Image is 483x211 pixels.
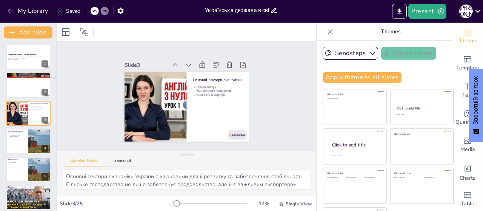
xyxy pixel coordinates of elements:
[394,172,448,175] div: Click to add title
[460,174,475,182] span: Charts
[8,186,48,188] p: Послуги
[8,163,26,165] p: Важливість машинобудування
[6,5,51,17] button: My Library
[8,78,48,80] p: Потенціал для зростання
[8,59,48,60] p: Generated with [URL]
[327,93,381,96] div: Click to add title
[336,23,445,41] p: Themes
[63,158,105,166] button: Speaker Notes
[459,5,473,18] div: С [PERSON_NAME]
[8,134,26,136] p: Потенціал для експорту
[192,95,240,114] p: Важливість ІТ-індустрії
[323,47,378,60] button: Sendsteps
[452,77,483,104] div: Add text boxes
[8,133,26,135] p: Виробництво зерна
[4,26,52,39] button: Add slide
[6,185,51,210] div: 6
[392,4,407,19] button: Export to PowerPoint
[461,200,474,208] span: Table
[455,118,480,126] span: Questions
[42,89,48,95] div: 2
[8,56,48,59] p: Ця презентація розглядає роль України в світовій економіці, основні драйвери економічного розвитк...
[8,191,48,192] p: Освіта і людський капітал
[8,188,48,189] p: Розвиток туризму
[8,160,26,162] p: Ключові галузі
[397,106,447,111] div: Click to add title
[8,136,26,137] p: Вплив на економіку
[364,177,381,179] div: Click to add text
[194,88,243,106] p: Основні сектори
[323,72,401,83] button: Apply theme to all slides
[408,4,446,19] button: Present
[452,50,483,77] div: Add ready made slides
[346,177,363,179] div: Click to add text
[459,37,476,45] span: Theme
[63,169,310,190] textarea: Основні сектори економіки України є ключовими для її розвитку та забезпечення стабільності. Сільс...
[80,28,89,37] span: Position
[8,74,48,76] p: Вступ до української економіки
[394,132,448,135] div: Click to add title
[8,54,36,55] strong: Українська держава в світовій економіці
[424,177,448,179] div: Click to add text
[6,72,51,97] div: 2
[469,69,483,142] button: Зворотній зв'язок - Показати опитування
[197,80,246,100] p: Основні сектори економіки
[8,162,26,163] p: Роль металургії
[8,189,48,191] p: Фінансові послуги
[255,200,273,207] div: 17 %
[8,131,26,133] p: Сільське господарство
[472,76,479,125] font: Зворотній зв'язок
[332,142,380,148] div: Click to add title
[31,108,48,110] p: Важливість ІТ-індустрії
[60,200,175,207] div: Slide 3 / 25
[452,131,483,159] div: Add images, graphics, shapes or video
[60,26,72,38] div: Layout
[31,106,48,107] p: Основні сектори
[327,172,381,175] div: Click to add title
[6,129,51,154] div: 4
[136,44,178,64] div: Slide 3
[205,5,270,16] input: Insert title
[8,75,48,77] p: Українська економіка є великою
[31,103,48,105] p: Основні сектори економіки
[6,45,51,69] div: 1
[381,47,436,60] button: Create theme
[105,158,139,166] button: Transcript
[42,145,48,152] div: 4
[57,8,80,15] div: Saved
[6,157,51,182] div: 5
[394,177,418,179] div: Click to add text
[8,77,48,78] p: Українські природні ресурси
[31,107,48,108] p: Роль сільського господарства
[42,60,48,67] div: 1
[452,23,483,50] div: Change the overall theme
[452,104,483,131] div: Get real-time input from your audience
[8,158,26,160] p: Промисловість
[42,173,48,180] div: 5
[193,91,241,110] p: Роль сільського господарства
[459,4,473,19] button: С [PERSON_NAME]
[462,91,473,99] span: Text
[452,159,483,186] div: Add charts and graphs
[332,154,380,156] div: Click to add body
[327,98,381,100] div: Click to add text
[396,114,446,116] div: Click to add text
[42,201,48,208] div: 6
[460,145,475,154] span: Media
[456,64,479,72] span: Template
[286,201,312,207] span: Single View
[327,177,344,179] div: Click to add text
[6,101,51,126] div: 3
[42,117,48,123] div: 3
